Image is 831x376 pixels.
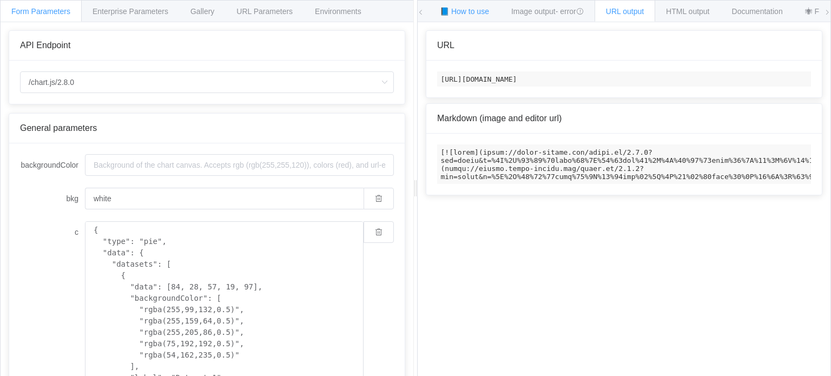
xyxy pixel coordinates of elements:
[556,7,584,16] span: - error
[85,188,364,209] input: Background of the chart canvas. Accepts rgb (rgb(255,255,120)), colors (red), and url-encoded hex...
[20,188,85,209] label: bkg
[20,221,85,243] label: c
[20,123,97,133] span: General parameters
[236,7,293,16] span: URL Parameters
[93,7,168,16] span: Enterprise Parameters
[666,7,709,16] span: HTML output
[732,7,783,16] span: Documentation
[85,154,394,176] input: Background of the chart canvas. Accepts rgb (rgb(255,255,120)), colors (red), and url-encoded hex...
[437,71,811,87] code: [URL][DOMAIN_NAME]
[437,114,562,123] span: Markdown (image and editor url)
[11,7,70,16] span: Form Parameters
[20,154,85,176] label: backgroundColor
[437,41,454,50] span: URL
[315,7,361,16] span: Environments
[437,144,811,184] code: [![lorem](ipsum://dolor-sitame.con/adipi.el/2.7.0?sed=doeiu&t=%4I%2U%93%89%70labo%68%7E%54%63dol%...
[440,7,489,16] span: 📘 How to use
[511,7,584,16] span: Image output
[606,7,644,16] span: URL output
[190,7,214,16] span: Gallery
[20,71,394,93] input: Select
[20,41,70,50] span: API Endpoint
